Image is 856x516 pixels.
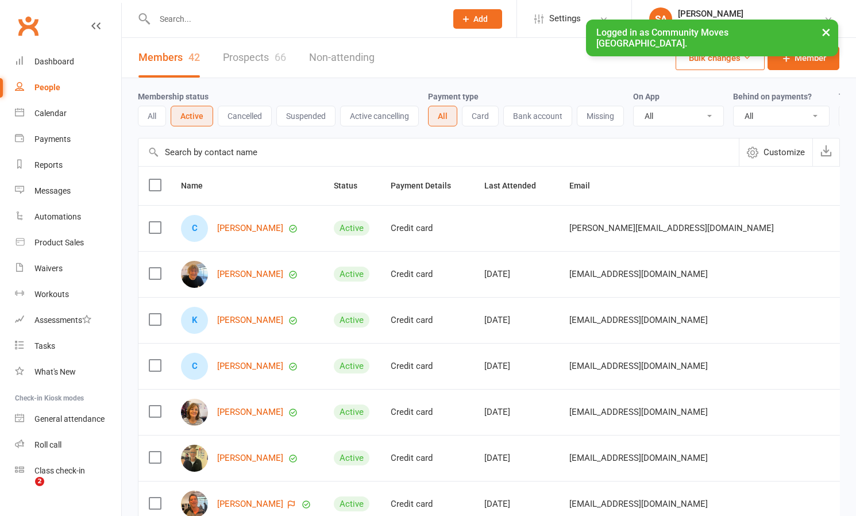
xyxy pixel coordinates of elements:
button: Payment Details [391,179,464,192]
a: Roll call [15,432,121,458]
button: Status [334,179,370,192]
a: [PERSON_NAME] [217,453,283,463]
div: [DATE] [484,453,549,463]
a: Payments [15,126,121,152]
input: Search by contact name [138,138,739,166]
div: Credit card [391,224,464,233]
a: Dashboard [15,49,121,75]
a: [PERSON_NAME] [217,499,283,509]
button: Cancelled [218,106,272,126]
div: Class check-in [34,466,85,475]
button: Active [171,106,213,126]
span: Settings [549,6,581,32]
button: All [138,106,166,126]
button: Card [462,106,499,126]
button: Customize [739,138,812,166]
a: [PERSON_NAME] [217,361,283,371]
img: David [181,445,208,472]
div: Reports [34,160,63,170]
div: Product Sales [34,238,84,247]
a: Reports [15,152,121,178]
div: Payments [34,134,71,144]
span: [EMAIL_ADDRESS][DOMAIN_NAME] [569,447,708,469]
span: Status [334,181,370,190]
div: Credit card [391,499,464,509]
div: Active [334,221,369,236]
button: Bank account [503,106,572,126]
div: Credit card [391,315,464,325]
div: [DATE] [484,269,549,279]
div: Credit card [391,407,464,417]
div: Active [334,267,369,282]
button: Name [181,179,215,192]
a: [PERSON_NAME] [217,224,283,233]
a: Waivers [15,256,121,282]
button: Active cancelling [340,106,419,126]
div: [PERSON_NAME] [678,9,824,19]
button: Add [453,9,502,29]
a: [PERSON_NAME] [217,407,283,417]
span: Payment Details [391,181,464,190]
div: [DATE] [484,361,549,371]
a: Messages [15,178,121,204]
iframe: Intercom live chat [11,477,39,505]
div: Credit card [391,269,464,279]
a: Class kiosk mode [15,458,121,484]
span: 2 [35,477,44,486]
div: Carol [181,215,208,242]
button: Email [569,179,603,192]
a: Automations [15,204,121,230]
img: Colleen [181,399,208,426]
div: Roll call [34,440,61,449]
a: [PERSON_NAME] [217,269,283,279]
div: Assessments [34,315,91,325]
div: Dashboard [34,57,74,66]
a: Clubworx [14,11,43,40]
img: Anna [181,261,208,288]
span: Last Attended [484,181,549,190]
span: [PERSON_NAME][EMAIL_ADDRESS][DOMAIN_NAME] [569,217,774,239]
div: Community Moves [GEOGRAPHIC_DATA] [678,19,824,29]
div: Kylie [181,307,208,334]
span: [EMAIL_ADDRESS][DOMAIN_NAME] [569,355,708,377]
label: On App [633,92,660,101]
a: Assessments [15,307,121,333]
span: Email [569,181,603,190]
a: Tasks [15,333,121,359]
div: Credit card [391,453,464,463]
input: Search... [151,11,438,27]
span: [EMAIL_ADDRESS][DOMAIN_NAME] [569,493,708,515]
a: People [15,75,121,101]
span: Add [473,14,488,24]
div: Active [334,405,369,419]
div: People [34,83,60,92]
button: × [816,20,836,44]
div: Messages [34,186,71,195]
div: Active [334,313,369,328]
span: Logged in as Community Moves [GEOGRAPHIC_DATA]. [596,27,728,49]
div: Workouts [34,290,69,299]
div: Cheryl [181,353,208,380]
div: [DATE] [484,315,549,325]
div: Active [334,359,369,373]
a: Workouts [15,282,121,307]
div: SA [649,7,672,30]
a: General attendance kiosk mode [15,406,121,432]
span: [EMAIL_ADDRESS][DOMAIN_NAME] [569,401,708,423]
div: Active [334,496,369,511]
button: All [428,106,457,126]
span: [EMAIL_ADDRESS][DOMAIN_NAME] [569,309,708,331]
button: Last Attended [484,179,549,192]
label: Payment type [428,92,479,101]
a: What's New [15,359,121,385]
div: Calendar [34,109,67,118]
a: Calendar [15,101,121,126]
span: Customize [764,145,805,159]
label: Membership status [138,92,209,101]
div: Tasks [34,341,55,351]
div: General attendance [34,414,105,423]
span: Name [181,181,215,190]
div: [DATE] [484,499,549,509]
div: Automations [34,212,81,221]
button: Missing [577,106,624,126]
